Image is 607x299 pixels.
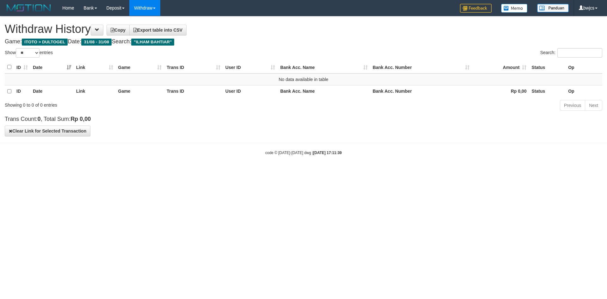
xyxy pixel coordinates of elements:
th: Trans ID [164,85,223,97]
strong: Rp 0,00 [511,89,527,94]
img: MOTION_logo.png [5,3,53,13]
th: Bank Acc. Number: activate to sort column ascending [370,61,472,73]
th: Amount: activate to sort column ascending [472,61,529,73]
th: User ID [223,85,278,97]
td: No data available in table [5,73,602,85]
img: Feedback.jpg [460,4,492,13]
th: Status [529,85,566,97]
th: Status [529,61,566,73]
img: Button%20Memo.svg [501,4,528,13]
strong: Rp 0,00 [71,116,91,122]
input: Search: [557,48,602,58]
img: panduan.png [537,4,569,12]
label: Show entries [5,48,53,58]
small: code © [DATE]-[DATE] dwg | [265,151,342,155]
th: ID: activate to sort column ascending [14,61,30,73]
th: Game: activate to sort column ascending [116,61,164,73]
span: 31/08 - 31/08 [81,39,112,46]
th: Op [566,85,602,97]
th: User ID: activate to sort column ascending [223,61,278,73]
span: ITOTO > DULTOGEL [22,39,68,46]
th: Bank Acc. Name: activate to sort column ascending [278,61,370,73]
th: Date [30,85,74,97]
th: Link [74,85,116,97]
a: Next [585,100,602,111]
strong: [DATE] 17:11:39 [313,151,342,155]
strong: 0 [37,116,40,122]
th: Game [116,85,164,97]
th: Trans ID: activate to sort column ascending [164,61,223,73]
div: Showing 0 to 0 of 0 entries [5,99,248,108]
span: Copy [111,28,126,33]
h1: Withdraw History [5,23,602,35]
th: Date: activate to sort column ascending [30,61,74,73]
th: ID [14,85,30,97]
a: Copy [107,25,130,35]
select: Showentries [16,48,40,58]
h4: Game: Date: Search: [5,39,602,45]
span: "ILHAM BAHTIAR" [131,39,174,46]
a: Export table into CSV [129,25,187,35]
button: Clear Link for Selected Transaction [5,126,90,136]
th: Op [566,61,602,73]
label: Search: [540,48,602,58]
span: Export table into CSV [133,28,182,33]
th: Link: activate to sort column ascending [74,61,116,73]
a: Previous [560,100,585,111]
h4: Trans Count: , Total Sum: [5,116,602,122]
th: Bank Acc. Name [278,85,370,97]
th: Bank Acc. Number [370,85,472,97]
